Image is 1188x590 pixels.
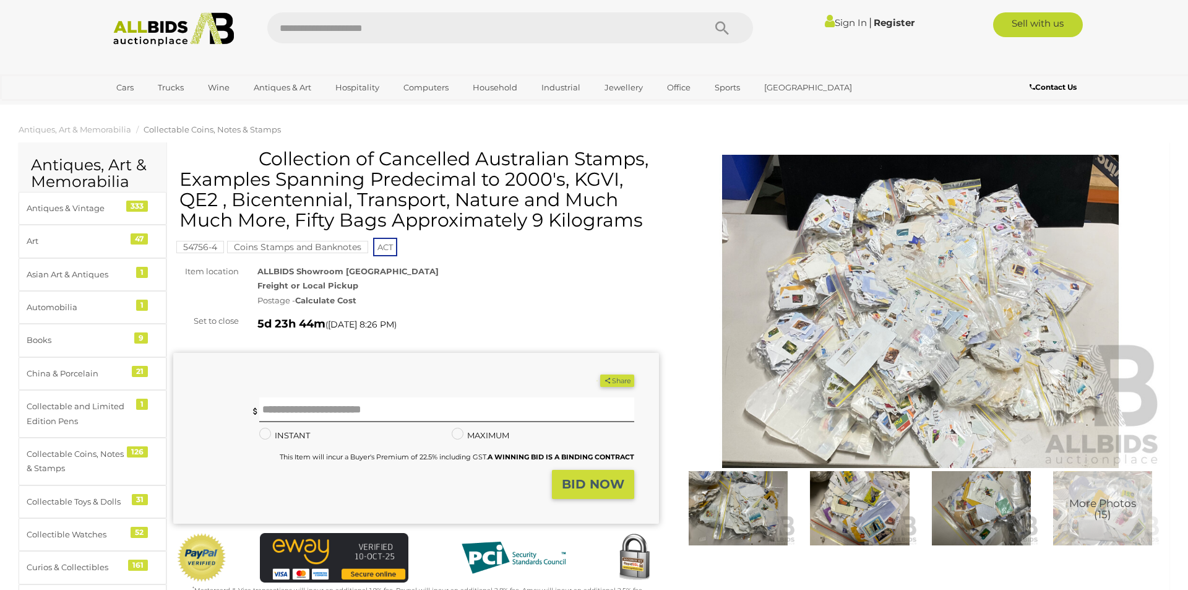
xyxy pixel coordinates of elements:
[27,495,129,509] div: Collectable Toys & Dolls
[257,266,439,276] strong: ALLBIDS Showroom [GEOGRAPHIC_DATA]
[691,12,753,43] button: Search
[27,367,129,381] div: China & Porcelain
[27,267,129,282] div: Asian Art & Antiques
[136,267,148,278] div: 1
[280,453,634,461] small: This Item will incur a Buyer's Premium of 22.5% including GST.
[19,291,166,324] a: Automobilia 1
[1030,82,1077,92] b: Contact Us
[678,155,1163,468] img: Collection of Cancelled Australian Stamps, Examples Spanning Predecimal to 2000's, KGVI, QE2 , Bi...
[27,527,129,542] div: Collectible Watches
[27,560,129,575] div: Curios & Collectibles
[1069,498,1136,521] span: More Photos (15)
[869,15,872,29] span: |
[533,77,588,98] a: Industrial
[227,242,368,252] a: Coins Stamps and Banknotes
[395,77,457,98] a: Computers
[19,518,166,551] a: Collectible Watches 52
[131,527,148,538] div: 52
[19,551,166,584] a: Curios & Collectibles 161
[176,533,227,583] img: Official PayPal Seal
[27,399,129,428] div: Collectable and Limited Edition Pens
[452,533,575,583] img: PCI DSS compliant
[609,533,659,583] img: Secured by Rapid SSL
[132,494,148,505] div: 31
[295,295,356,305] strong: Calculate Cost
[552,470,634,499] button: BID NOW
[465,77,525,98] a: Household
[200,77,238,98] a: Wine
[246,77,319,98] a: Antiques & Art
[150,77,192,98] a: Trucks
[164,264,248,279] div: Item location
[257,317,325,331] strong: 5d 23h 44m
[132,366,148,377] div: 21
[27,447,129,476] div: Collectable Coins, Notes & Stamps
[19,390,166,438] a: Collectable and Limited Edition Pens 1
[328,319,394,330] span: [DATE] 8:26 PM
[802,471,917,545] img: Collection of Cancelled Australian Stamps, Examples Spanning Predecimal to 2000's, KGVI, QE2 , Bi...
[1045,471,1160,545] a: More Photos(15)
[31,157,154,191] h2: Antiques, Art & Memorabilia
[19,438,166,485] a: Collectable Coins, Notes & Stamps 126
[327,77,387,98] a: Hospitality
[136,300,148,311] div: 1
[257,293,659,308] div: Postage -
[108,77,142,98] a: Cars
[874,17,915,28] a: Register
[488,453,634,461] b: A WINNING BID IS A BINDING CONTRACT
[756,77,860,98] a: [GEOGRAPHIC_DATA]
[924,471,1039,545] img: Collection of Cancelled Australian Stamps, Examples Spanning Predecimal to 2000's, KGVI, QE2 , Bi...
[707,77,748,98] a: Sports
[325,319,397,329] span: ( )
[257,280,358,290] strong: Freight or Local Pickup
[19,258,166,291] a: Asian Art & Antiques 1
[131,233,148,245] div: 47
[825,17,867,28] a: Sign In
[452,428,509,443] label: MAXIMUM
[19,485,166,518] a: Collectable Toys & Dolls 31
[373,238,397,256] span: ACT
[19,225,166,258] a: Art 47
[596,77,651,98] a: Jewellery
[144,124,281,134] a: Collectable Coins, Notes & Stamps
[19,357,166,390] a: China & Porcelain 21
[681,471,796,545] img: Collection of Cancelled Australian Stamps, Examples Spanning Predecimal to 2000's, KGVI, QE2 , Bi...
[19,124,131,134] a: Antiques, Art & Memorabilia
[659,77,699,98] a: Office
[1030,80,1080,94] a: Contact Us
[134,332,148,344] div: 9
[128,560,148,571] div: 161
[106,12,241,46] img: Allbids.com.au
[27,234,129,248] div: Art
[227,241,368,253] mark: Coins Stamps and Banknotes
[164,314,248,328] div: Set to close
[176,242,224,252] a: 54756-4
[136,399,148,410] div: 1
[127,446,148,458] div: 126
[19,192,166,225] a: Antiques & Vintage 333
[586,375,598,387] li: Watch this item
[260,533,408,583] img: eWAY Payment Gateway
[126,201,148,212] div: 333
[259,428,310,443] label: INSTANT
[1045,471,1160,545] img: Collection of Cancelled Australian Stamps, Examples Spanning Predecimal to 2000's, KGVI, QE2 , Bi...
[27,201,129,215] div: Antiques & Vintage
[562,477,624,492] strong: BID NOW
[19,324,166,357] a: Books 9
[179,149,656,230] h1: Collection of Cancelled Australian Stamps, Examples Spanning Predecimal to 2000's, KGVI, QE2 , Bi...
[993,12,1083,37] a: Sell with us
[176,241,224,253] mark: 54756-4
[27,333,129,347] div: Books
[27,300,129,315] div: Automobilia
[600,375,634,388] button: Share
